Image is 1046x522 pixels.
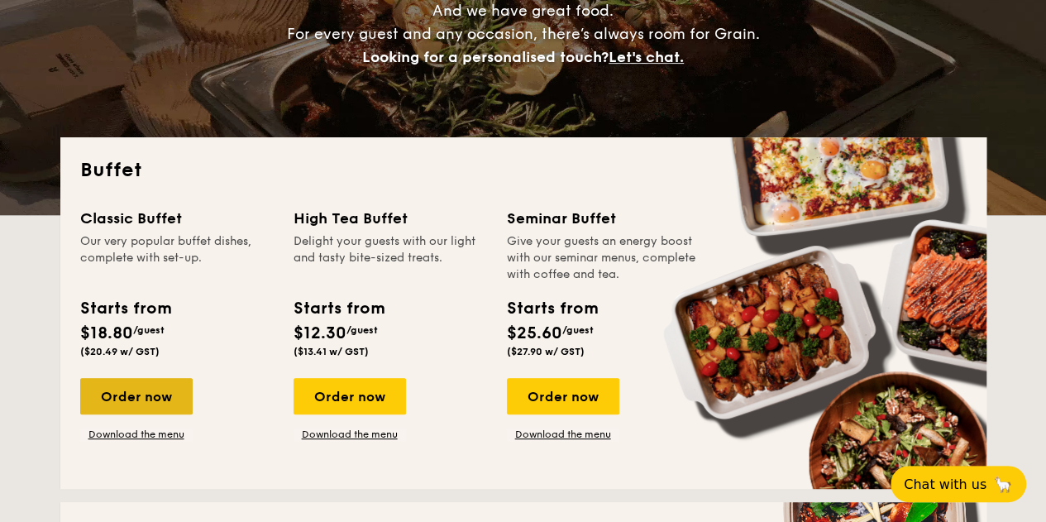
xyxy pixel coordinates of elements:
span: ($13.41 w/ GST) [294,346,369,357]
a: Download the menu [507,428,619,441]
span: And we have great food. For every guest and any occasion, there’s always room for Grain. [287,2,760,66]
span: Looking for a personalised touch? [362,48,609,66]
span: 🦙 [993,475,1013,494]
div: Starts from [80,296,170,321]
div: Order now [294,378,406,414]
div: Our very popular buffet dishes, complete with set-up. [80,233,274,283]
div: Give your guests an energy boost with our seminar menus, complete with coffee and tea. [507,233,700,283]
div: Order now [80,378,193,414]
span: ($20.49 w/ GST) [80,346,160,357]
span: /guest [562,324,594,336]
div: Delight your guests with our light and tasty bite-sized treats. [294,233,487,283]
span: $12.30 [294,323,346,343]
div: Starts from [507,296,597,321]
h2: Buffet [80,157,967,184]
span: $25.60 [507,323,562,343]
div: Starts from [294,296,384,321]
span: Let's chat. [609,48,684,66]
button: Chat with us🦙 [891,466,1026,502]
div: High Tea Buffet [294,207,487,230]
span: /guest [346,324,378,336]
a: Download the menu [294,428,406,441]
a: Download the menu [80,428,193,441]
span: Chat with us [904,477,986,492]
div: Seminar Buffet [507,207,700,230]
span: $18.80 [80,323,133,343]
div: Classic Buffet [80,207,274,230]
span: /guest [133,324,165,336]
span: ($27.90 w/ GST) [507,346,585,357]
div: Order now [507,378,619,414]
